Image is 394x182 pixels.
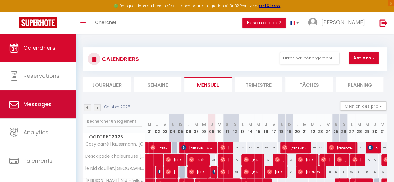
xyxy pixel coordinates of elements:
[285,166,293,178] div: 84
[327,122,330,128] abbr: V
[365,122,369,128] abbr: M
[166,166,176,178] span: [PERSON_NAME]
[288,122,291,128] abbr: D
[83,77,131,92] li: Journalier
[303,122,307,128] abbr: M
[355,142,363,153] div: 127
[379,142,387,153] div: 90
[321,154,331,166] span: [PERSON_NAME]
[184,77,232,92] li: Mensuel
[363,154,371,166] div: 72
[340,166,348,178] div: 61
[381,122,384,128] abbr: V
[212,166,215,178] span: [PERSON_NAME]
[278,114,285,142] th: 18
[296,122,298,128] abbr: L
[200,114,208,142] th: 08
[84,142,147,147] span: Cosy carré Haussmann, [GEOGRAPHIC_DATA], C D G, [GEOGRAPHIC_DATA]
[164,122,166,128] abbr: V
[95,19,116,26] span: Chercher
[100,52,139,66] h3: CALENDRIERS
[357,122,361,128] abbr: M
[231,142,239,153] div: 73
[231,114,239,142] th: 12
[285,154,293,166] div: 72
[371,166,379,178] div: 59
[244,154,261,166] span: [PERSON_NAME]
[355,166,363,178] div: 61
[158,166,160,178] span: [PERSON_NAME]
[267,166,284,178] span: [PERSON_NAME]
[275,154,285,166] span: [PERSON_NAME]
[210,122,213,128] abbr: J
[208,154,216,166] div: 72
[254,114,262,142] th: 15
[148,122,151,128] abbr: M
[223,114,231,142] th: 11
[265,122,267,128] abbr: J
[220,142,230,153] span: [PERSON_NAME]
[379,19,387,27] img: logout
[316,142,324,153] div: 87
[233,122,236,128] abbr: D
[216,114,223,142] th: 10
[363,114,371,142] th: 29
[316,114,324,142] th: 23
[194,122,198,128] abbr: M
[303,12,373,34] a: ... [PERSON_NAME]
[87,116,142,127] input: Rechercher un logement...
[220,166,230,178] span: [PERSON_NAME]
[332,114,340,142] th: 25
[239,142,247,153] div: 76
[324,114,332,142] th: 24
[308,18,317,27] img: ...
[218,122,221,128] abbr: V
[84,154,147,159] span: L’escapade chaleureuse [GEOGRAPHIC_DATA],[GEOGRAPHIC_DATA], CDG
[349,52,379,64] button: Actions
[23,157,53,165] span: Paiements
[285,114,293,142] th: 19
[254,142,262,153] div: 86
[181,142,214,153] span: [PERSON_NAME]
[242,18,286,28] button: Besoin d'aide ?
[352,154,362,166] span: [PERSON_NAME]
[153,114,161,142] th: 02
[298,154,315,166] span: [PERSON_NAME]
[134,77,181,92] li: Semaine
[239,114,247,142] th: 13
[189,166,206,178] span: [PERSON_NAME]
[342,122,345,128] abbr: D
[23,72,59,80] span: Réservations
[146,114,154,142] th: 01
[150,142,168,153] span: [PERSON_NAME]
[298,166,323,178] span: [PERSON_NAME]
[184,114,192,142] th: 06
[83,133,145,142] span: Octobre 2025
[231,166,239,178] div: 66
[247,114,254,142] th: 14
[371,154,379,166] div: 72
[188,122,189,128] abbr: L
[270,142,278,153] div: 83
[244,166,261,178] span: [PERSON_NAME]
[309,142,316,153] div: 86
[301,114,309,142] th: 21
[272,122,275,128] abbr: V
[156,122,159,128] abbr: J
[363,166,371,178] div: 60
[90,12,121,34] a: Chercher
[179,122,182,128] abbr: D
[332,166,340,178] div: 63
[259,3,280,8] a: >>> ICI <<<<
[208,114,216,142] th: 09
[231,154,239,166] div: 72
[192,114,200,142] th: 07
[311,122,315,128] abbr: M
[247,142,254,153] div: 83
[262,114,270,142] th: 16
[329,142,354,153] span: [PERSON_NAME]
[319,122,322,128] abbr: J
[309,114,316,142] th: 22
[262,142,270,153] div: 85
